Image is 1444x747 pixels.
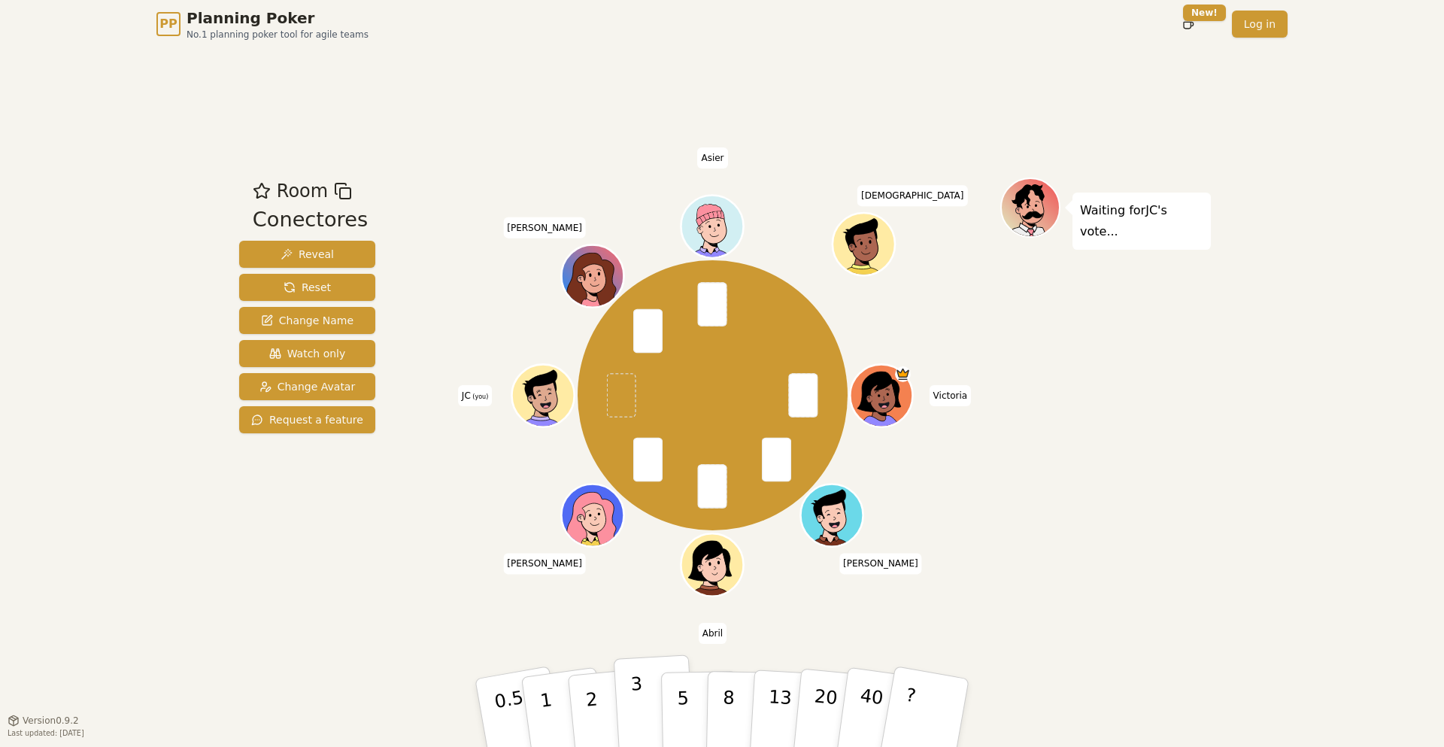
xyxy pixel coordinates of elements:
[23,715,79,727] span: Version 0.9.2
[471,393,489,400] span: (you)
[284,280,331,295] span: Reset
[896,366,912,382] span: Victoria is the host
[503,217,586,238] span: Click to change your name
[239,406,375,433] button: Request a feature
[187,8,369,29] span: Planning Poker
[281,247,334,262] span: Reveal
[277,178,328,205] span: Room
[156,8,369,41] a: PPPlanning PokerNo.1 planning poker tool for agile teams
[239,307,375,334] button: Change Name
[857,185,967,206] span: Click to change your name
[159,15,177,33] span: PP
[8,715,79,727] button: Version0.9.2
[699,623,727,644] span: Click to change your name
[261,313,353,328] span: Change Name
[1175,11,1202,38] button: New!
[697,147,727,169] span: Click to change your name
[503,553,586,574] span: Click to change your name
[839,553,922,574] span: Click to change your name
[187,29,369,41] span: No.1 planning poker tool for agile teams
[1183,5,1226,21] div: New!
[930,385,972,406] span: Click to change your name
[239,274,375,301] button: Reset
[1232,11,1288,38] a: Log in
[251,412,363,427] span: Request a feature
[253,205,368,235] div: Conectores
[259,379,356,394] span: Change Avatar
[239,241,375,268] button: Reveal
[239,340,375,367] button: Watch only
[269,346,346,361] span: Watch only
[1080,200,1203,242] p: Waiting for JC 's vote...
[514,366,573,425] button: Click to change your avatar
[458,385,492,406] span: Click to change your name
[239,373,375,400] button: Change Avatar
[253,178,271,205] button: Add as favourite
[8,729,84,737] span: Last updated: [DATE]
